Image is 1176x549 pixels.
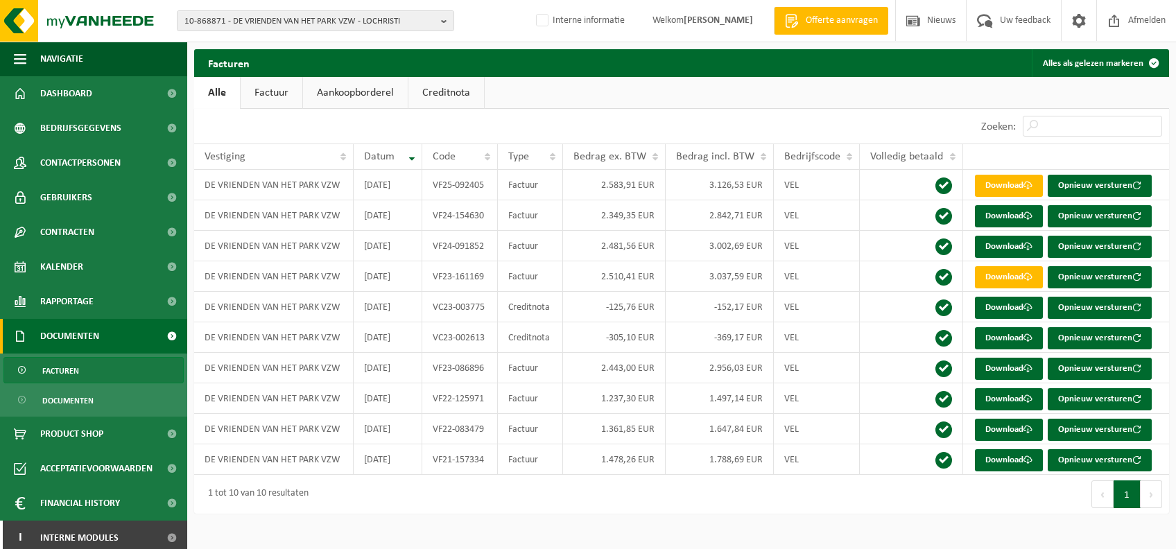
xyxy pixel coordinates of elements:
a: Download [975,297,1043,319]
span: Offerte aanvragen [802,14,881,28]
span: Dashboard [40,76,92,111]
a: Download [975,175,1043,197]
td: [DATE] [354,383,422,414]
a: Creditnota [408,77,484,109]
td: DE VRIENDEN VAN HET PARK VZW [194,383,354,414]
td: VF23-086896 [422,353,498,383]
td: [DATE] [354,292,422,322]
td: Factuur [498,383,563,414]
td: Creditnota [498,292,563,322]
a: Facturen [3,357,184,383]
button: Opnieuw versturen [1048,327,1152,349]
td: [DATE] [354,444,422,475]
td: VEL [774,444,861,475]
td: VEL [774,170,861,200]
button: Opnieuw versturen [1048,236,1152,258]
button: Opnieuw versturen [1048,266,1152,288]
td: [DATE] [354,231,422,261]
span: Product Shop [40,417,103,451]
span: Acceptatievoorwaarden [40,451,153,486]
td: 3.037,59 EUR [666,261,774,292]
td: [DATE] [354,170,422,200]
a: Factuur [241,77,302,109]
span: Kalender [40,250,83,284]
td: VEL [774,261,861,292]
td: VC23-003775 [422,292,498,322]
td: 1.361,85 EUR [563,414,666,444]
a: Download [975,419,1043,441]
td: 2.510,41 EUR [563,261,666,292]
td: VEL [774,292,861,322]
td: 2.481,56 EUR [563,231,666,261]
button: Opnieuw versturen [1048,205,1152,227]
strong: [PERSON_NAME] [684,15,753,26]
a: Aankoopborderel [303,77,408,109]
td: 3.002,69 EUR [666,231,774,261]
span: Type [508,151,529,162]
span: Contactpersonen [40,146,121,180]
td: [DATE] [354,322,422,353]
td: 1.478,26 EUR [563,444,666,475]
td: Factuur [498,261,563,292]
a: Download [975,449,1043,471]
h2: Facturen [194,49,263,76]
td: VEL [774,322,861,353]
td: [DATE] [354,353,422,383]
td: VF22-125971 [422,383,498,414]
span: Documenten [42,387,94,414]
span: Vestiging [205,151,245,162]
td: 1.788,69 EUR [666,444,774,475]
td: DE VRIENDEN VAN HET PARK VZW [194,292,354,322]
span: Bedrag incl. BTW [676,151,754,162]
span: Facturen [42,358,79,384]
td: Factuur [498,444,563,475]
td: [DATE] [354,261,422,292]
span: Bedrag ex. BTW [573,151,646,162]
td: VF22-083479 [422,414,498,444]
td: Factuur [498,231,563,261]
span: 10-868871 - DE VRIENDEN VAN HET PARK VZW - LOCHRISTI [184,11,435,32]
td: -305,10 EUR [563,322,666,353]
button: Next [1141,480,1162,508]
span: Financial History [40,486,120,521]
td: VF25-092405 [422,170,498,200]
span: Bedrijfscode [784,151,840,162]
a: Download [975,205,1043,227]
td: VF24-091852 [422,231,498,261]
td: 1.647,84 EUR [666,414,774,444]
td: 1.497,14 EUR [666,383,774,414]
a: Download [975,236,1043,258]
td: DE VRIENDEN VAN HET PARK VZW [194,261,354,292]
td: VEL [774,231,861,261]
a: Download [975,388,1043,410]
span: Documenten [40,319,99,354]
td: VF23-161169 [422,261,498,292]
a: Documenten [3,387,184,413]
td: DE VRIENDEN VAN HET PARK VZW [194,414,354,444]
td: VF21-157334 [422,444,498,475]
button: Previous [1091,480,1114,508]
td: 3.126,53 EUR [666,170,774,200]
button: Opnieuw versturen [1048,297,1152,319]
span: Datum [364,151,395,162]
a: Download [975,266,1043,288]
td: Factuur [498,170,563,200]
td: -369,17 EUR [666,322,774,353]
td: Factuur [498,200,563,231]
label: Zoeken: [981,121,1016,132]
td: Creditnota [498,322,563,353]
td: Factuur [498,414,563,444]
button: Opnieuw versturen [1048,175,1152,197]
td: VEL [774,353,861,383]
span: Rapportage [40,284,94,319]
td: DE VRIENDEN VAN HET PARK VZW [194,322,354,353]
div: 1 tot 10 van 10 resultaten [201,482,309,507]
td: VEL [774,200,861,231]
a: Offerte aanvragen [774,7,888,35]
td: DE VRIENDEN VAN HET PARK VZW [194,353,354,383]
span: Volledig betaald [870,151,943,162]
td: -125,76 EUR [563,292,666,322]
td: 2.583,91 EUR [563,170,666,200]
td: 2.956,03 EUR [666,353,774,383]
td: DE VRIENDEN VAN HET PARK VZW [194,231,354,261]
